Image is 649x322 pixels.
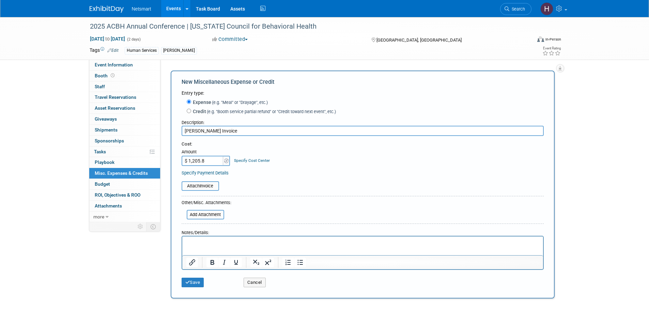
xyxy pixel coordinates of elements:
div: Entry type: [182,90,544,96]
span: Sponsorships [95,138,124,143]
span: Budget [95,181,110,187]
a: Misc. Expenses & Credits [89,168,160,179]
a: Budget [89,179,160,189]
a: more [89,212,160,222]
a: Playbook [89,157,160,168]
div: In-Person [545,37,561,42]
span: more [93,214,104,219]
span: Attachments [95,203,122,209]
div: Description: [182,117,544,126]
a: Search [500,3,531,15]
a: Booth [89,71,160,81]
span: Travel Reservations [95,94,136,100]
span: (2 days) [126,37,141,42]
button: Superscript [262,258,274,267]
a: Attachments [89,201,160,211]
td: Personalize Event Tab Strip [135,222,146,231]
label: Expense [191,99,268,106]
span: Asset Reservations [95,105,135,111]
div: Notes/Details: [182,227,544,236]
label: Credit [191,108,336,115]
a: Sponsorships [89,136,160,146]
button: Italic [218,258,230,267]
span: Misc. Expenses & Credits [95,170,148,176]
span: (e.g. "Meal" or "Drayage", etc.) [211,100,268,105]
a: Specify Payment Details [182,170,229,175]
a: Tasks [89,147,160,157]
button: Insert/edit link [186,258,198,267]
button: Underline [230,258,242,267]
div: [PERSON_NAME] [161,47,197,54]
div: New Miscellaneous Expense or Credit [182,78,544,90]
span: [GEOGRAPHIC_DATA], [GEOGRAPHIC_DATA] [376,37,462,43]
span: to [104,36,111,42]
a: Edit [107,48,119,53]
div: Amount [182,149,231,156]
td: Tags [90,47,119,55]
span: Booth [95,73,116,78]
span: Playbook [95,159,114,165]
a: Specify Cost Center [234,158,270,163]
span: Tasks [94,149,106,154]
span: Shipments [95,127,118,133]
a: Shipments [89,125,160,135]
a: Giveaways [89,114,160,124]
button: Bullet list [294,258,306,267]
a: ROI, Objectives & ROO [89,190,160,200]
span: ROI, Objectives & ROO [95,192,140,198]
button: Bold [206,258,218,267]
span: Netsmart [132,6,151,12]
span: (e.g. "Booth service partial refund" or "Credit toward next event", etc.) [206,109,336,114]
a: Staff [89,81,160,92]
img: Format-Inperson.png [537,36,544,42]
div: Other/Misc. Attachments: [182,200,231,208]
span: Giveaways [95,116,117,122]
img: ExhibitDay [90,6,124,13]
td: Toggle Event Tabs [146,222,160,231]
button: Subscript [250,258,262,267]
button: Numbered list [282,258,294,267]
button: Committed [210,36,250,43]
div: 2025 ACBH Annual Conference​ | [US_STATE] Council for Behavioral Health​ [88,20,521,33]
span: Booth not reserved yet [109,73,116,78]
img: Hannah Norsworthy [540,2,553,15]
button: Cancel [244,278,266,287]
div: Event Format [491,35,561,46]
iframe: Rich Text Area [182,236,543,255]
a: Asset Reservations [89,103,160,113]
a: Travel Reservations [89,92,160,103]
button: Save [182,278,204,287]
span: Staff [95,84,105,89]
span: [DATE] [DATE] [90,36,125,42]
span: Search [509,6,525,12]
div: Cost: [182,141,544,148]
div: Event Rating [542,47,561,50]
div: Human Services [125,47,159,54]
span: Event Information [95,62,133,67]
a: Event Information [89,60,160,70]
